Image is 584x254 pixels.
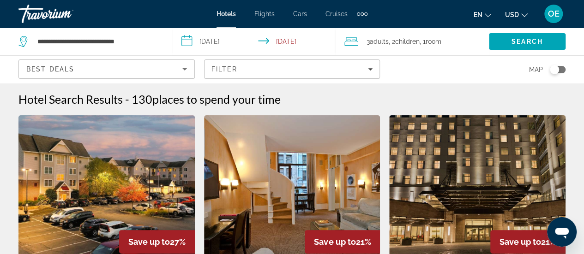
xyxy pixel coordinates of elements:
[204,59,380,79] button: Filters
[325,10,348,18] a: Cruises
[125,92,129,106] span: -
[217,10,236,18] a: Hotels
[128,237,170,247] span: Save up to
[314,237,355,247] span: Save up to
[26,64,187,75] mat-select: Sort by
[395,38,420,45] span: Children
[335,28,489,55] button: Travelers: 3 adults, 2 children
[357,6,367,21] button: Extra navigation items
[543,65,566,74] button: Toggle map
[18,92,123,106] h1: Hotel Search Results
[293,10,307,18] a: Cars
[254,10,275,18] a: Flights
[26,65,74,73] span: Best Deals
[367,35,389,48] span: 3
[529,63,543,76] span: Map
[512,38,543,45] span: Search
[542,4,566,24] button: User Menu
[489,33,566,50] button: Search
[500,237,541,247] span: Save up to
[119,230,195,254] div: 27%
[474,8,491,21] button: Change language
[305,230,380,254] div: 21%
[132,92,281,106] h2: 130
[370,38,389,45] span: Adults
[389,35,420,48] span: , 2
[490,230,566,254] div: 21%
[426,38,441,45] span: Room
[172,28,335,55] button: Select check in and out date
[474,11,482,18] span: en
[505,11,519,18] span: USD
[420,35,441,48] span: , 1
[36,35,158,48] input: Search hotel destination
[211,65,238,73] span: Filter
[547,217,577,247] iframe: Button to launch messaging window
[152,92,281,106] span: places to spend your time
[18,2,111,26] a: Travorium
[505,8,528,21] button: Change currency
[548,9,560,18] span: OE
